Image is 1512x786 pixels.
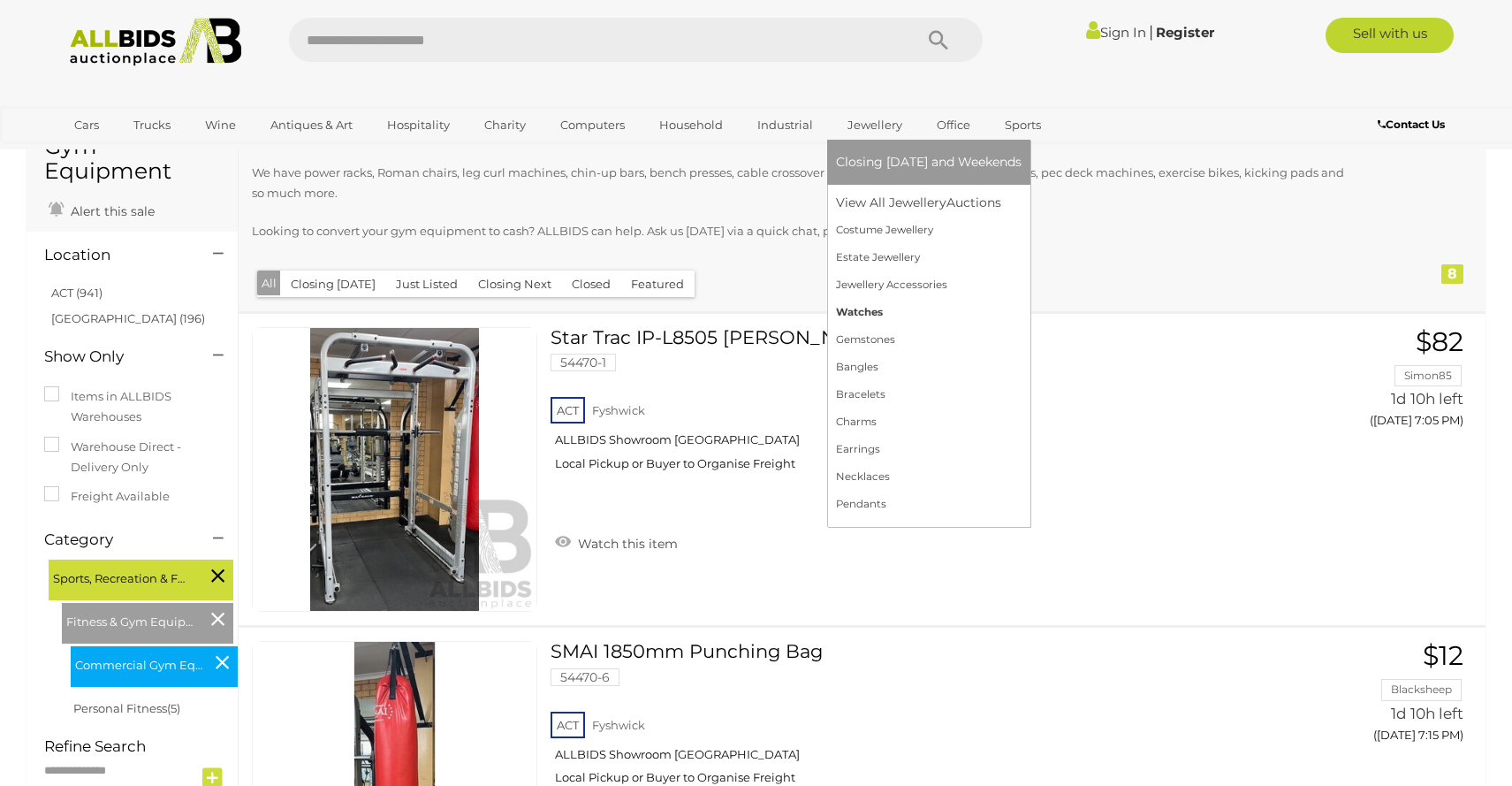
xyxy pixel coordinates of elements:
[44,386,220,428] label: Items in ALLBIDS Warehouses
[385,271,468,298] button: Just Listed
[44,738,233,755] h4: Refine Search
[75,651,208,675] span: Commercial Gym Equipment
[51,286,103,300] a: ACT (941)
[1441,264,1463,284] div: 8
[280,271,386,298] button: Closing [DATE]
[894,18,983,62] button: Search
[252,221,1357,241] p: Looking to convert your gym equipment to cash? ALLBIDS can help. Ask us [DATE] via a quick chat, ...
[1423,639,1463,672] span: $12
[993,111,1052,140] a: Sports
[1378,115,1449,134] a: Contact Us
[1291,641,1468,752] a: $12 Blacksheep 1d 10h left ([DATE] 7:15 PM)
[836,111,914,140] a: Jewellery
[44,111,220,184] h1: Commercial Gym Equipment
[167,701,180,715] span: (5)
[1378,118,1445,131] b: Contact Us
[257,271,281,296] button: All
[473,111,537,140] a: Charity
[53,564,186,589] span: Sports, Recreation & Fitness
[574,536,678,552] span: Watch this item
[44,348,186,365] h4: Show Only
[194,111,247,140] a: Wine
[44,531,186,548] h4: Category
[63,140,211,169] a: [GEOGRAPHIC_DATA]
[44,486,170,507] label: Freight Available
[1326,18,1454,53] a: Sell with us
[746,111,824,140] a: Industrial
[63,111,110,140] a: Cars
[259,111,364,140] a: Antiques & Art
[648,111,734,140] a: Household
[925,111,982,140] a: Office
[551,529,682,555] a: Watch this item
[73,701,180,715] a: Personal Fitness(5)
[66,607,199,632] span: Fitness & Gym Equipment
[122,111,182,140] a: Trucks
[1416,325,1463,358] span: $82
[51,311,205,325] a: [GEOGRAPHIC_DATA] (196)
[467,271,562,298] button: Closing Next
[1291,327,1468,438] a: $82 Simon85 1d 10h left ([DATE] 7:05 PM)
[1086,24,1146,41] a: Sign In
[376,111,461,140] a: Hospitality
[549,111,636,140] a: Computers
[60,18,252,66] img: Allbids.com.au
[44,196,159,223] a: Alert this sale
[66,203,155,219] span: Alert this sale
[252,163,1357,204] p: We have power racks, Roman chairs, leg curl machines, chin-up bars, bench presses, cable crossove...
[561,271,621,298] button: Closed
[1149,22,1153,42] span: |
[620,271,695,298] button: Featured
[44,437,220,478] label: Warehouse Direct - Delivery Only
[1156,24,1214,41] a: Register
[44,247,186,263] h4: Location
[564,327,1265,485] a: Star Trac IP-L8505 [PERSON_NAME] Machine 54470-1 ACT Fyshwick ALLBIDS Showroom [GEOGRAPHIC_DATA] ...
